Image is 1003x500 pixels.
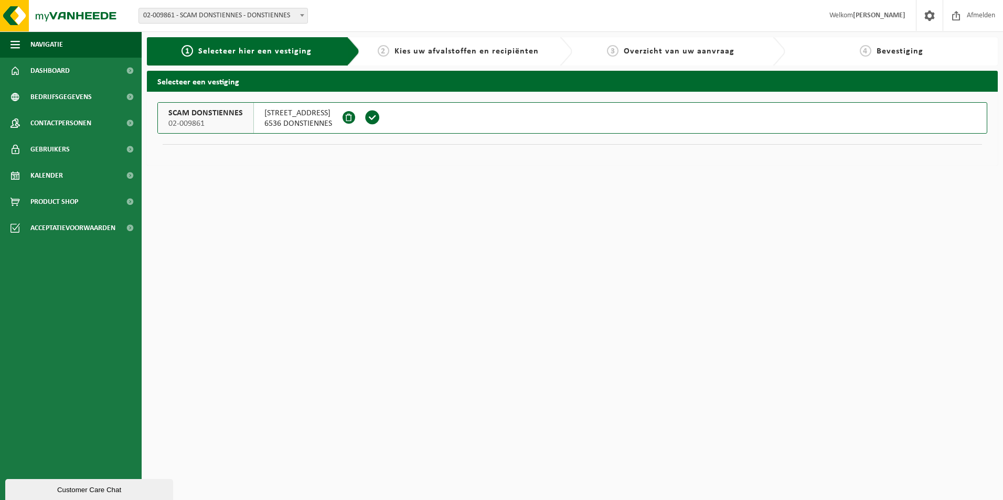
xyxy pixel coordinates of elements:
span: Contactpersonen [30,110,91,136]
span: Dashboard [30,58,70,84]
span: 02-009861 - SCAM DONSTIENNES - DONSTIENNES [138,8,308,24]
span: Kies uw afvalstoffen en recipiënten [394,47,539,56]
span: Overzicht van uw aanvraag [624,47,734,56]
span: 1 [182,45,193,57]
span: SCAM DONSTIENNES [168,108,243,118]
span: 02-009861 [168,118,243,129]
span: [STREET_ADDRESS] [264,108,332,118]
span: 02-009861 - SCAM DONSTIENNES - DONSTIENNES [139,8,307,23]
span: 2 [378,45,389,57]
span: 4 [860,45,871,57]
iframe: chat widget [5,477,175,500]
strong: [PERSON_NAME] [853,12,905,19]
button: SCAM DONSTIENNES 02-009861 [STREET_ADDRESS]6536 DONSTIENNES [157,102,987,134]
span: 6536 DONSTIENNES [264,118,332,129]
span: Kalender [30,162,63,189]
span: Acceptatievoorwaarden [30,215,115,241]
h2: Selecteer een vestiging [147,71,998,91]
span: Selecteer hier een vestiging [198,47,312,56]
span: Bevestiging [877,47,923,56]
span: 3 [607,45,618,57]
span: Product Shop [30,189,78,215]
span: Gebruikers [30,136,70,162]
span: Navigatie [30,31,63,58]
span: Bedrijfsgegevens [30,84,92,110]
